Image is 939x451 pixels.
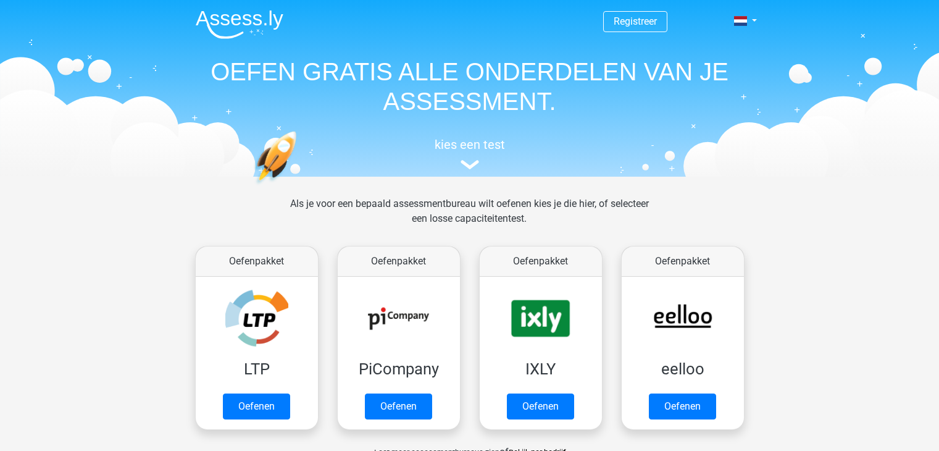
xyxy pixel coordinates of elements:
img: oefenen [254,131,344,243]
img: Assessly [196,10,283,39]
a: Registreer [614,15,657,27]
a: Oefenen [649,394,716,419]
a: Oefenen [365,394,432,419]
div: Als je voor een bepaald assessmentbureau wilt oefenen kies je die hier, of selecteer een losse ca... [280,196,659,241]
h1: OEFEN GRATIS ALLE ONDERDELEN VAN JE ASSESSMENT. [186,57,754,116]
img: assessment [461,160,479,169]
a: Oefenen [507,394,574,419]
a: Oefenen [223,394,290,419]
a: kies een test [186,137,754,170]
h5: kies een test [186,137,754,152]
